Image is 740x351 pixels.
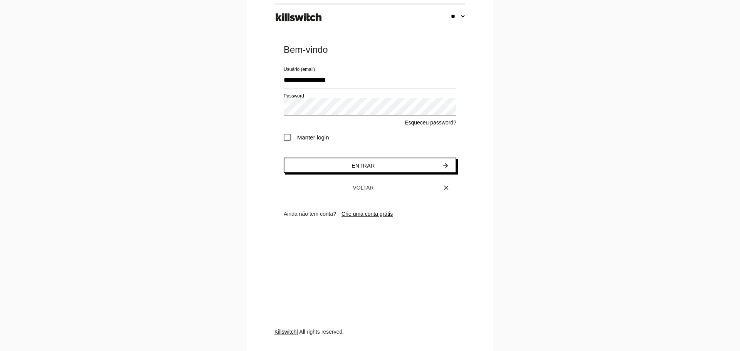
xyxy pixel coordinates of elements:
[284,133,329,142] span: Manter login
[274,10,323,24] img: ks-logo-black-footer.png
[442,181,450,195] i: close
[284,158,456,173] button: Entrararrow_forward
[284,211,336,217] span: Ainda não tem conta?
[274,328,466,351] div: | All rights reserved.
[284,66,315,73] label: Usuário (email)
[274,329,297,335] a: Killswitch
[284,92,304,99] label: Password
[442,158,449,173] i: arrow_forward
[341,211,393,217] a: Crie uma conta grátis
[284,44,456,56] div: Bem-vindo
[353,185,374,191] span: Voltar
[405,119,456,126] a: Esqueceu password?
[351,163,375,169] span: Entrar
